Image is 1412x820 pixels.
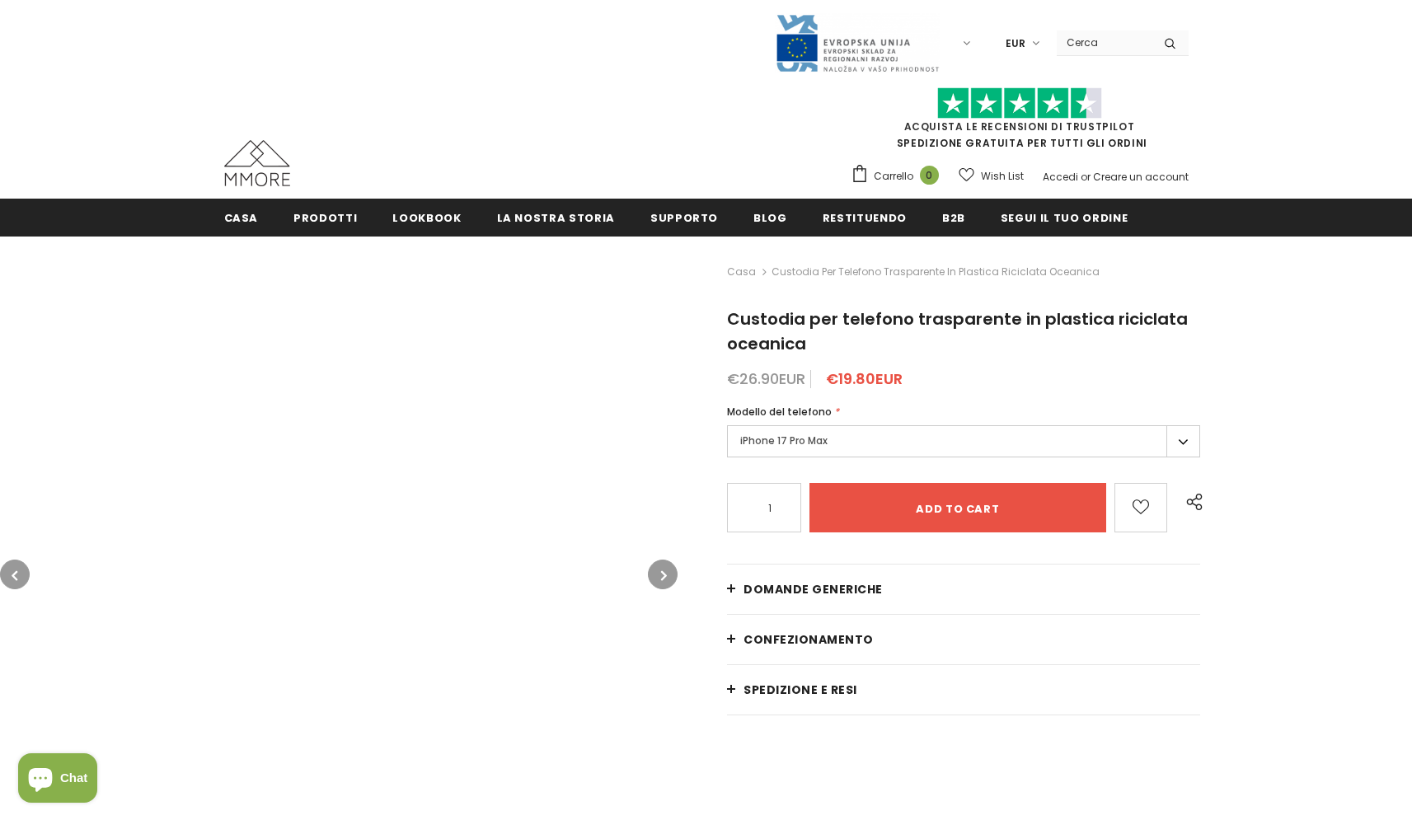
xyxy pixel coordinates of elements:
input: Add to cart [809,483,1105,532]
span: €19.80EUR [826,368,903,389]
img: Casi MMORE [224,140,290,186]
a: Acquista le recensioni di TrustPilot [904,119,1135,134]
span: CONFEZIONAMENTO [744,631,874,648]
a: Lookbook [392,199,461,236]
a: CONFEZIONAMENTO [727,615,1200,664]
a: Accedi [1043,170,1078,184]
span: Blog [753,210,787,226]
a: B2B [942,199,965,236]
span: Modello del telefono [727,405,832,419]
span: Carrello [874,168,913,185]
a: Prodotti [293,199,357,236]
a: Spedizione e resi [727,665,1200,715]
span: Custodia per telefono trasparente in plastica riciclata oceanica [727,307,1188,355]
a: Javni Razpis [775,35,940,49]
span: SPEDIZIONE GRATUITA PER TUTTI GLI ORDINI [851,95,1189,150]
a: La nostra storia [497,199,615,236]
a: Casa [224,199,259,236]
span: Custodia per telefono trasparente in plastica riciclata oceanica [772,262,1100,282]
input: Search Site [1057,30,1152,54]
span: Domande generiche [744,581,883,597]
span: or [1081,170,1091,184]
span: 0 [920,166,939,185]
label: iPhone 17 Pro Max [727,425,1200,457]
a: Creare un account [1093,170,1189,184]
span: €26.90EUR [727,368,805,389]
span: EUR [1006,35,1025,52]
img: Javni Razpis [775,13,940,73]
a: Blog [753,199,787,236]
span: Wish List [981,168,1024,185]
span: Restituendo [823,210,907,226]
img: Fidati di Pilot Stars [937,87,1102,119]
a: Carrello 0 [851,164,947,189]
span: supporto [650,210,718,226]
span: Spedizione e resi [744,682,857,698]
span: Prodotti [293,210,357,226]
span: Lookbook [392,210,461,226]
span: La nostra storia [497,210,615,226]
inbox-online-store-chat: Shopify online store chat [13,753,102,807]
a: supporto [650,199,718,236]
span: Casa [224,210,259,226]
a: Segui il tuo ordine [1001,199,1128,236]
a: Domande generiche [727,565,1200,614]
a: Restituendo [823,199,907,236]
span: B2B [942,210,965,226]
a: Wish List [959,162,1024,190]
a: Casa [727,262,756,282]
span: Segui il tuo ordine [1001,210,1128,226]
